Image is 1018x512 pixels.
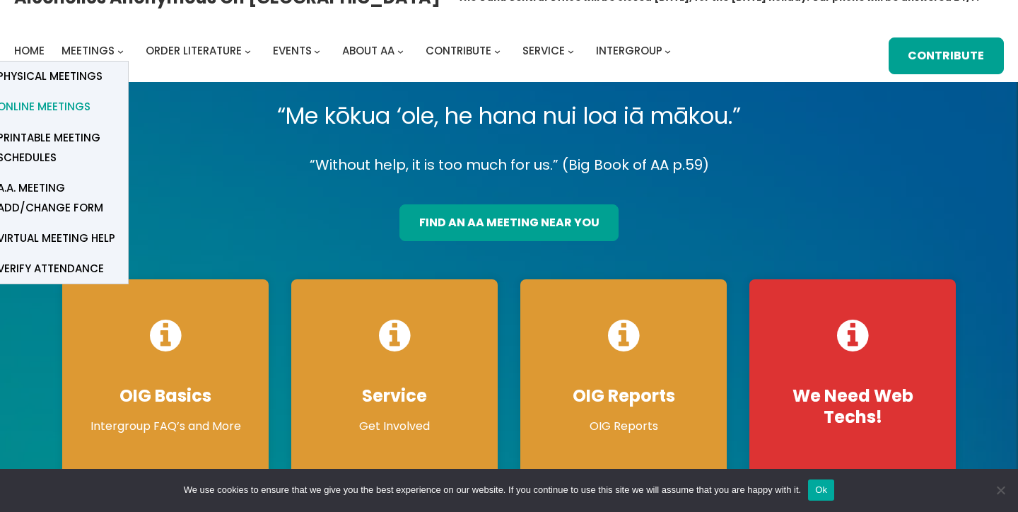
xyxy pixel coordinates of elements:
p: OIG Reports [534,418,713,435]
span: No [993,483,1007,497]
h4: Service [305,385,484,407]
button: Service submenu [568,47,574,54]
a: Contribute [426,41,491,61]
p: “Me kōkua ‘ole, he hana nui loa iā mākou.” [51,96,967,136]
button: Events submenu [314,47,320,54]
button: Meetings submenu [117,47,124,54]
p: Get Involved [305,418,484,435]
span: We use cookies to ensure that we give you the best experience on our website. If you continue to ... [184,483,801,497]
span: Events [273,43,312,58]
h4: OIG Reports [534,385,713,407]
a: find an aa meeting near you [399,204,619,241]
a: Intergroup [596,41,662,61]
a: About AA [342,41,394,61]
span: About AA [342,43,394,58]
button: Order Literature submenu [245,47,251,54]
span: Meetings [62,43,115,58]
a: Home [14,41,45,61]
button: About AA submenu [397,47,404,54]
button: Intergroup submenu [665,47,671,54]
span: Service [522,43,565,58]
a: Events [273,41,312,61]
span: Home [14,43,45,58]
span: Intergroup [596,43,662,58]
p: “Without help, it is too much for us.” (Big Book of AA p.59) [51,153,967,178]
nav: Intergroup [14,41,676,61]
a: Service [522,41,565,61]
span: Order Literature [146,43,242,58]
button: Contribute submenu [494,47,501,54]
a: Contribute [889,37,1004,74]
button: Ok [808,479,834,501]
a: Meetings [62,41,115,61]
h4: OIG Basics [76,385,255,407]
h4: We Need Web Techs! [763,385,942,428]
p: Intergroup FAQ’s and More [76,418,255,435]
span: Contribute [426,43,491,58]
